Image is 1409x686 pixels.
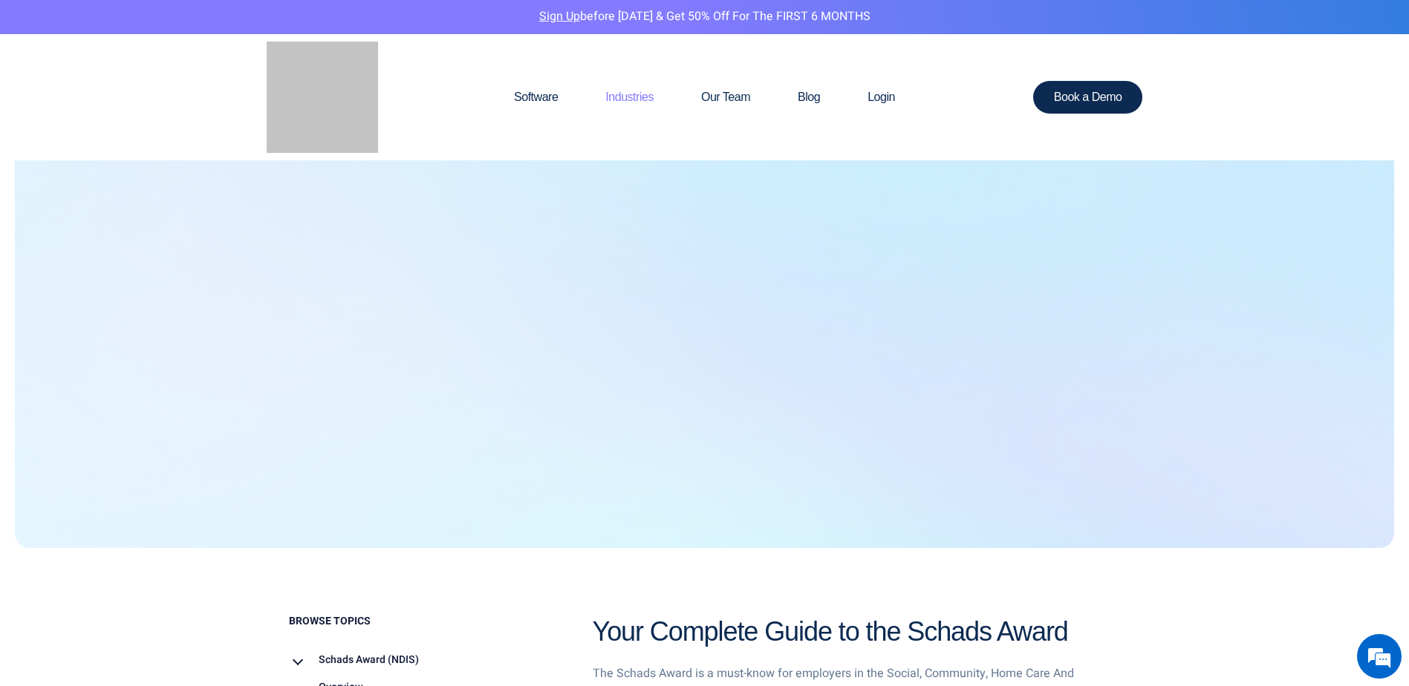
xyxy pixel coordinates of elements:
[289,646,419,674] a: Schads Award (NDIS)
[1033,81,1143,114] a: Book a Demo
[677,62,774,133] a: Our Team
[1054,91,1122,103] span: Book a Demo
[539,7,580,25] a: Sign Up
[844,62,919,133] a: Login
[593,615,1121,650] h2: Your Complete Guide to the Schads Award
[774,62,844,133] a: Blog
[582,62,677,133] a: Industries
[11,7,1398,27] p: before [DATE] & Get 50% Off for the FIRST 6 MONTHS
[490,62,582,133] a: Software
